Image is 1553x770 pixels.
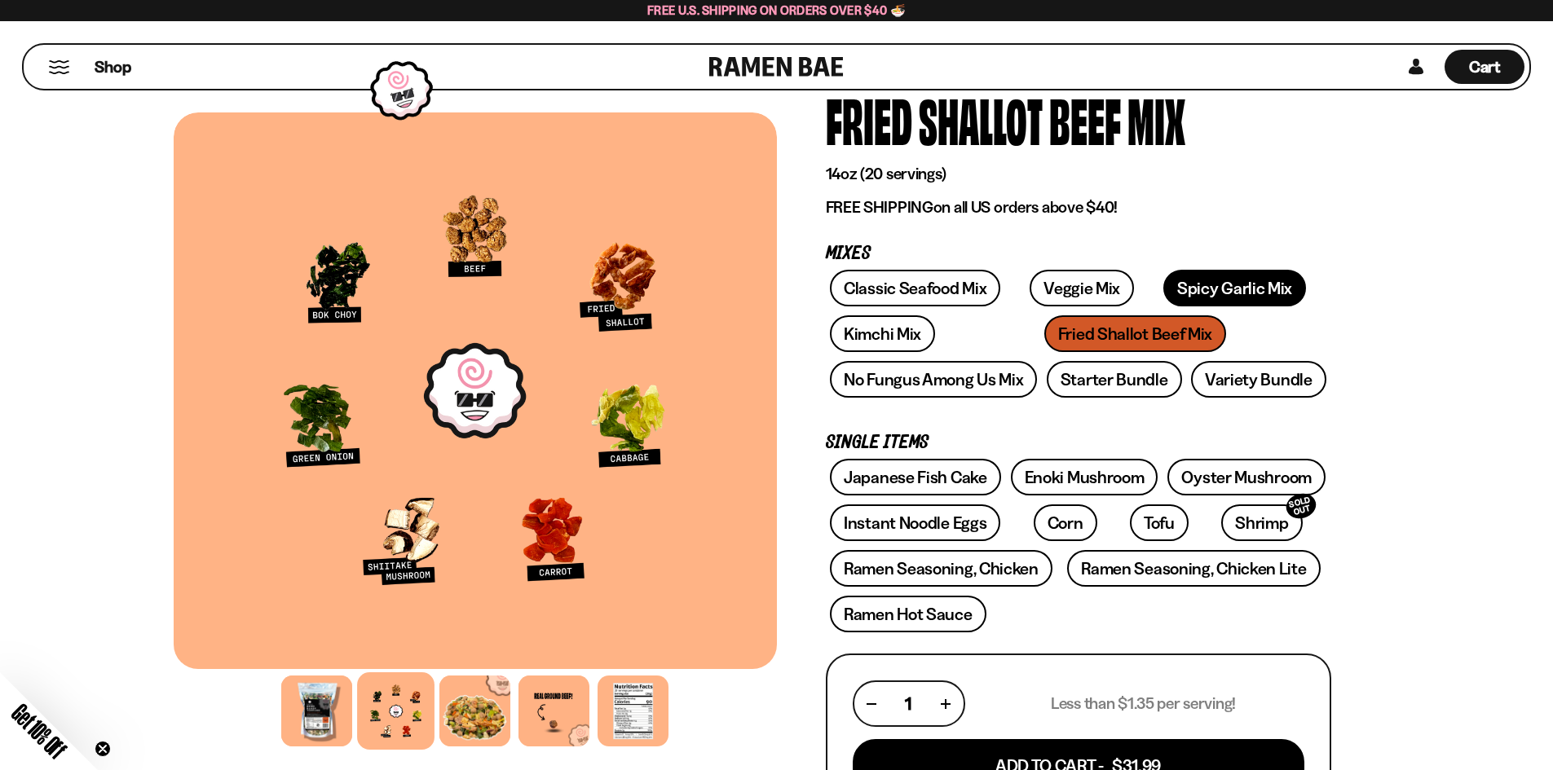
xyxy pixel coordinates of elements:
[95,50,131,84] a: Shop
[1445,45,1524,89] a: Cart
[1163,270,1306,306] a: Spicy Garlic Mix
[1049,89,1121,150] div: Beef
[826,246,1331,262] p: Mixes
[830,459,1001,495] a: Japanese Fish Cake
[48,60,70,74] button: Mobile Menu Trigger
[1127,89,1185,150] div: Mix
[830,596,986,632] a: Ramen Hot Sauce
[1221,504,1302,541] a: ShrimpSOLD OUT
[830,361,1037,398] a: No Fungus Among Us Mix
[830,504,1000,541] a: Instant Noodle Eggs
[919,89,1043,150] div: Shallot
[1130,504,1189,541] a: Tofu
[1283,491,1319,522] div: SOLD OUT
[95,741,111,757] button: Close teaser
[830,270,1000,306] a: Classic Seafood Mix
[1469,57,1501,77] span: Cart
[7,699,71,763] span: Get 10% Off
[1034,504,1097,541] a: Corn
[1051,693,1236,714] p: Less than $1.35 per serving!
[1047,361,1182,398] a: Starter Bundle
[826,435,1331,451] p: Single Items
[647,2,906,18] span: Free U.S. Shipping on Orders over $40 🍜
[1011,459,1158,495] a: Enoki Mushroom
[826,164,1331,184] p: 14oz (20 servings)
[1167,459,1326,495] a: Oyster Mushroom
[826,197,1331,218] p: on all US orders above $40!
[826,89,912,150] div: Fried
[1067,550,1320,587] a: Ramen Seasoning, Chicken Lite
[830,550,1052,587] a: Ramen Seasoning, Chicken
[830,315,935,352] a: Kimchi Mix
[1030,270,1134,306] a: Veggie Mix
[826,197,933,217] strong: FREE SHIPPING
[1191,361,1326,398] a: Variety Bundle
[905,693,911,714] span: 1
[95,56,131,78] span: Shop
